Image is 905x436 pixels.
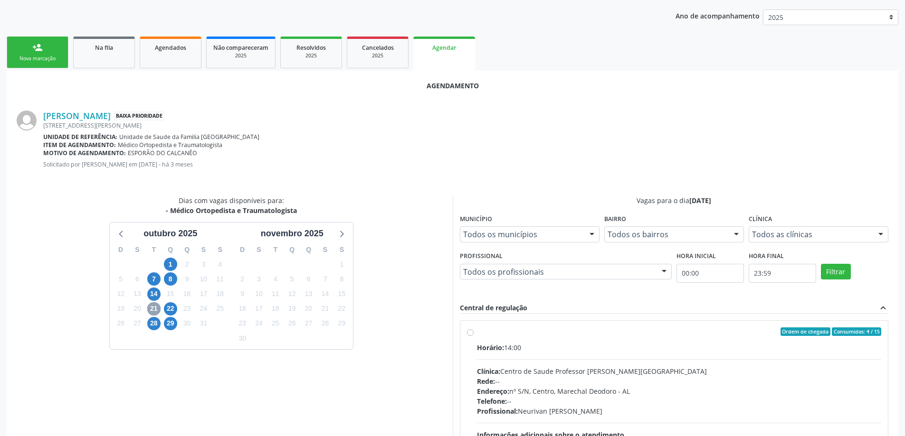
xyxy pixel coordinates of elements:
[267,242,284,257] div: T
[129,242,146,257] div: S
[460,249,503,264] label: Profissional
[197,288,210,301] span: sexta-feira, 17 de outubro de 2025
[335,272,348,286] span: sábado, 8 de novembro de 2025
[131,317,144,330] span: segunda-feira, 27 de outubro de 2025
[318,317,332,330] span: sexta-feira, 28 de novembro de 2025
[252,317,266,330] span: segunda-feira, 24 de novembro de 2025
[131,288,144,301] span: segunda-feira, 13 de outubro de 2025
[195,242,212,257] div: S
[286,317,299,330] span: quarta-feira, 26 de novembro de 2025
[781,327,830,336] span: Ordem de chegada
[43,121,888,130] div: [STREET_ADDRESS][PERSON_NAME]
[477,376,882,386] div: --
[236,302,249,315] span: domingo, 16 de novembro de 2025
[114,272,127,286] span: domingo, 5 de outubro de 2025
[821,264,851,280] button: Filtrar
[43,141,116,149] b: Item de agendamento:
[236,288,249,301] span: domingo, 9 de novembro de 2025
[181,272,194,286] span: quinta-feira, 9 de outubro de 2025
[318,272,332,286] span: sexta-feira, 7 de novembro de 2025
[166,205,297,215] div: - Médico Ortopedista e Traumatologista
[477,397,507,406] span: Telefone:
[335,317,348,330] span: sábado, 29 de novembro de 2025
[333,242,350,257] div: S
[164,288,177,301] span: quarta-feira, 15 de outubro de 2025
[43,133,117,141] b: Unidade de referência:
[166,195,297,215] div: Dias com vagas disponíveis para:
[269,317,282,330] span: terça-feira, 25 de novembro de 2025
[252,302,266,315] span: segunda-feira, 17 de novembro de 2025
[147,272,161,286] span: terça-feira, 7 de outubro de 2025
[463,267,652,277] span: Todos os profissionais
[114,111,164,121] span: Baixa Prioridade
[318,288,332,301] span: sexta-feira, 14 de novembro de 2025
[118,141,222,149] span: Médico Ortopedista e Traumatologista
[147,317,161,330] span: terça-feira, 28 de outubro de 2025
[179,242,195,257] div: Q
[164,317,177,330] span: quarta-feira, 29 de outubro de 2025
[17,111,37,130] img: img
[95,44,113,52] span: Na fila
[213,258,227,271] span: sábado, 4 de outubro de 2025
[181,288,194,301] span: quinta-feira, 16 de outubro de 2025
[749,249,784,264] label: Hora final
[164,258,177,271] span: quarta-feira, 1 de outubro de 2025
[181,317,194,330] span: quinta-feira, 30 de outubro de 2025
[477,386,882,396] div: nº S/N, Centro, Marechal Deodoro - AL
[114,317,127,330] span: domingo, 26 de outubro de 2025
[477,396,882,406] div: --
[181,302,194,315] span: quinta-feira, 23 de outubro de 2025
[287,52,335,59] div: 2025
[131,272,144,286] span: segunda-feira, 6 de outubro de 2025
[460,212,492,227] label: Município
[147,288,161,301] span: terça-feira, 14 de outubro de 2025
[213,272,227,286] span: sábado, 11 de outubro de 2025
[251,242,267,257] div: S
[269,272,282,286] span: terça-feira, 4 de novembro de 2025
[460,195,889,205] div: Vagas para o dia
[252,272,266,286] span: segunda-feira, 3 de novembro de 2025
[128,149,197,157] span: ESPORÃO DO CALCANÊO
[296,44,326,52] span: Resolvidos
[113,242,129,257] div: D
[749,212,772,227] label: Clínica
[197,302,210,315] span: sexta-feira, 24 de outubro de 2025
[43,149,126,157] b: Motivo de agendamento:
[213,302,227,315] span: sábado, 25 de outubro de 2025
[236,272,249,286] span: domingo, 2 de novembro de 2025
[354,52,401,59] div: 2025
[284,242,300,257] div: Q
[162,242,179,257] div: Q
[164,272,177,286] span: quarta-feira, 8 de outubro de 2025
[676,264,744,283] input: Selecione o horário
[477,367,500,376] span: Clínica:
[197,258,210,271] span: sexta-feira, 3 de outubro de 2025
[257,227,327,240] div: novembro 2025
[234,242,251,257] div: D
[302,272,315,286] span: quinta-feira, 6 de novembro de 2025
[181,258,194,271] span: quinta-feira, 2 de outubro de 2025
[140,227,201,240] div: outubro 2025
[477,377,495,386] span: Rede:
[335,302,348,315] span: sábado, 22 de novembro de 2025
[302,288,315,301] span: quinta-feira, 13 de novembro de 2025
[269,302,282,315] span: terça-feira, 18 de novembro de 2025
[114,288,127,301] span: domingo, 12 de outubro de 2025
[286,288,299,301] span: quarta-feira, 12 de novembro de 2025
[114,302,127,315] span: domingo, 19 de outubro de 2025
[477,407,518,416] span: Profissional:
[477,387,509,396] span: Endereço:
[119,133,259,141] span: Unidade de Saude da Familia [GEOGRAPHIC_DATA]
[212,242,229,257] div: S
[832,327,881,336] span: Consumidos: 4 / 15
[213,288,227,301] span: sábado, 18 de outubro de 2025
[286,302,299,315] span: quarta-feira, 19 de novembro de 2025
[252,288,266,301] span: segunda-feira, 10 de novembro de 2025
[43,160,888,168] p: Solicitado por [PERSON_NAME] em [DATE] - há 3 meses
[477,343,504,352] span: Horário:
[335,258,348,271] span: sábado, 1 de novembro de 2025
[318,302,332,315] span: sexta-feira, 21 de novembro de 2025
[236,317,249,330] span: domingo, 23 de novembro de 2025
[197,272,210,286] span: sexta-feira, 10 de outubro de 2025
[477,366,882,376] div: Centro de Saude Professor [PERSON_NAME][GEOGRAPHIC_DATA]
